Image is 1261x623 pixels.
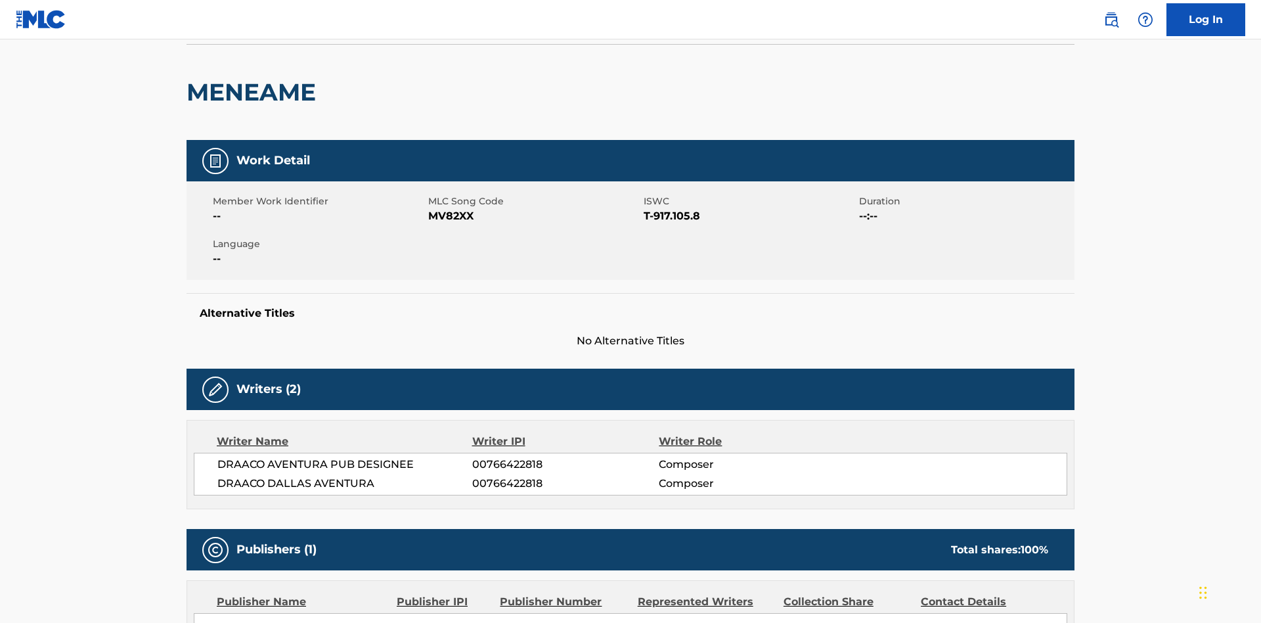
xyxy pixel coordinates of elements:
[1138,12,1153,28] img: help
[951,542,1048,558] div: Total shares:
[208,542,223,558] img: Publishers
[784,594,911,610] div: Collection Share
[208,382,223,398] img: Writers
[213,195,425,208] span: Member Work Identifier
[859,195,1071,208] span: Duration
[200,307,1061,320] h5: Alternative Titles
[213,237,425,251] span: Language
[236,153,310,168] h5: Work Detail
[1132,7,1159,33] div: Help
[213,251,425,267] span: --
[659,476,829,492] span: Composer
[217,434,472,450] div: Writer Name
[187,333,1074,349] span: No Alternative Titles
[208,153,223,169] img: Work Detail
[1195,560,1261,623] iframe: Chat Widget
[1098,7,1124,33] a: Public Search
[1199,573,1207,612] div: Drag
[236,382,301,397] h5: Writers (2)
[217,457,472,473] span: DRAACO AVENTURA PUB DESIGNEE
[644,208,856,224] span: T-917.105.8
[236,542,317,557] h5: Publishers (1)
[16,10,66,29] img: MLC Logo
[1103,12,1119,28] img: search
[213,208,425,224] span: --
[472,434,659,450] div: Writer IPI
[217,594,387,610] div: Publisher Name
[217,476,472,492] span: DRAACO DALLAS AVENTURA
[859,208,1071,224] span: --:--
[472,457,659,473] span: 00766422818
[428,195,640,208] span: MLC Song Code
[659,457,829,473] span: Composer
[472,476,659,492] span: 00766422818
[921,594,1048,610] div: Contact Details
[1166,3,1245,36] a: Log In
[638,594,774,610] div: Represented Writers
[428,208,640,224] span: MV82XX
[397,594,490,610] div: Publisher IPI
[659,434,829,450] div: Writer Role
[644,195,856,208] span: ISWC
[1021,543,1048,556] span: 100 %
[187,78,322,107] h2: MENEAME
[500,594,627,610] div: Publisher Number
